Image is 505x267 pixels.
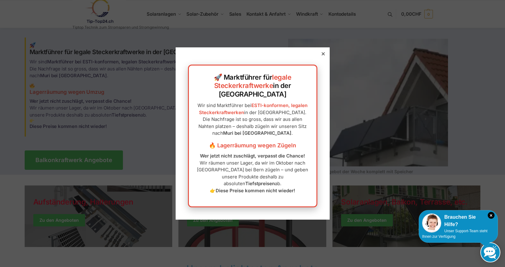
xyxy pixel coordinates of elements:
[195,73,310,99] h2: 🚀 Marktführer für in der [GEOGRAPHIC_DATA]
[216,188,295,193] strong: Diese Preise kommen nicht wieder!
[214,73,291,90] a: legale Steckerkraftwerke
[199,102,308,115] a: ESTI-konformen, legalen Steckerkraftwerken
[200,153,305,159] strong: Wer jetzt nicht zuschlägt, verpasst die Chance!
[422,229,487,239] span: Unser Support-Team steht Ihnen zur Verfügung
[195,141,310,149] h3: 🔥 Lagerräumung wegen Zügeln
[195,153,310,194] p: Wir räumen unser Lager, da wir im Oktober nach [GEOGRAPHIC_DATA] bei Bern zügeln – und geben unse...
[488,212,495,219] i: Schließen
[422,213,495,228] div: Brauchen Sie Hilfe?
[195,102,310,137] p: Wir sind Marktführer bei in der [GEOGRAPHIC_DATA]. Die Nachfrage ist so gross, dass wir aus allen...
[245,181,275,186] strong: Tiefstpreisen
[223,130,291,136] strong: Muri bei [GEOGRAPHIC_DATA]
[422,213,441,233] img: Customer service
